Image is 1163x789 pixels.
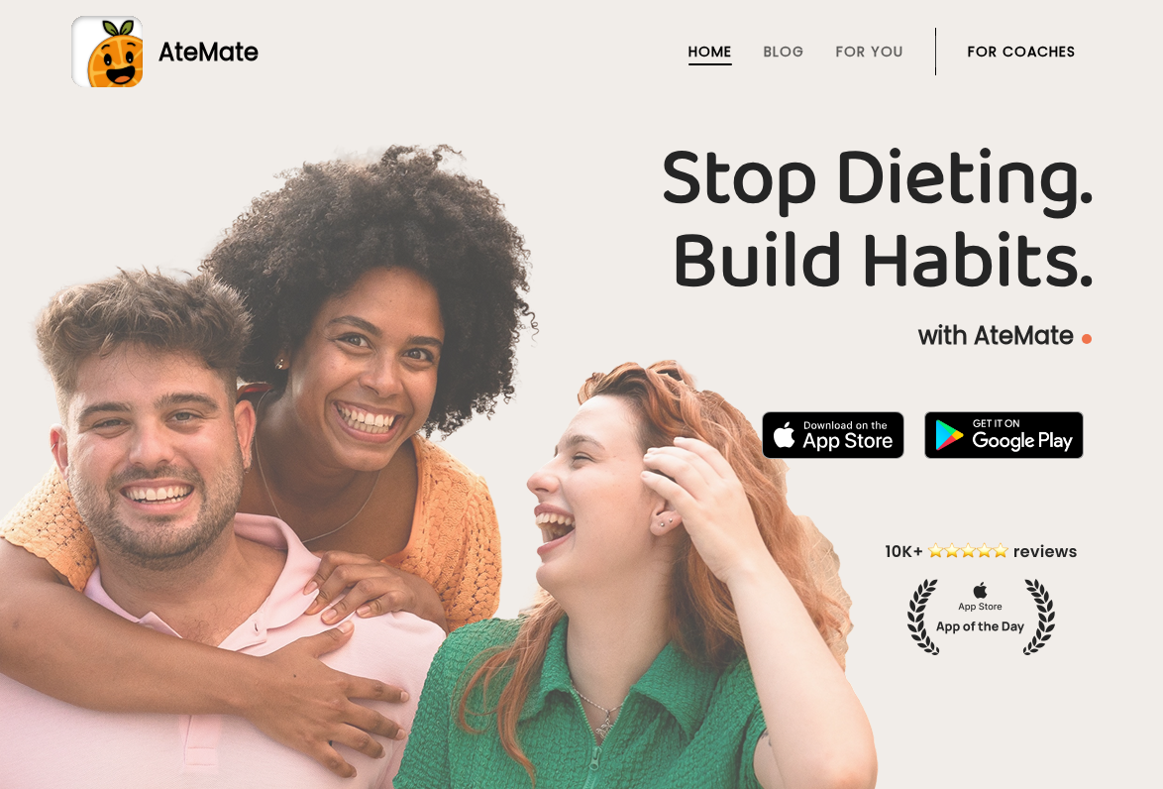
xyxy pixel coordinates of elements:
[764,44,804,59] a: Blog
[71,138,1092,304] h1: Stop Dieting. Build Habits.
[143,35,259,69] div: AteMate
[688,44,732,59] a: Home
[71,320,1092,352] p: with AteMate
[836,44,903,59] a: For You
[968,44,1076,59] a: For Coaches
[871,539,1092,655] img: home-hero-appoftheday.png
[71,16,1092,87] a: AteMate
[762,411,904,459] img: badge-download-apple.svg
[924,411,1084,459] img: badge-download-google.png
